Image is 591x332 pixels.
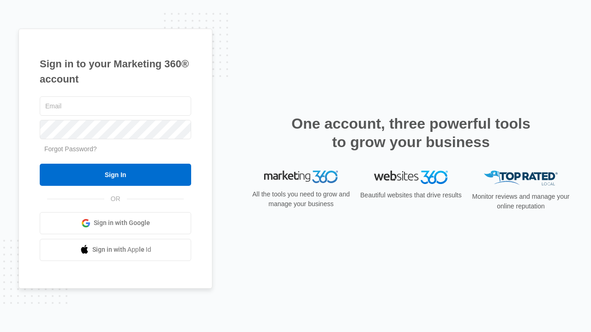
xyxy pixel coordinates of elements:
[264,171,338,184] img: Marketing 360
[484,171,558,186] img: Top Rated Local
[359,190,463,200] p: Beautiful websites that drive results
[40,164,191,186] input: Sign In
[40,56,191,87] h1: Sign in to your Marketing 360® account
[104,194,127,204] span: OR
[44,145,97,153] a: Forgot Password?
[249,190,353,209] p: All the tools you need to grow and manage your business
[469,192,573,211] p: Monitor reviews and manage your online reputation
[40,212,191,234] a: Sign in with Google
[374,171,448,184] img: Websites 360
[289,114,533,151] h2: One account, three powerful tools to grow your business
[40,96,191,116] input: Email
[92,245,151,255] span: Sign in with Apple Id
[94,218,150,228] span: Sign in with Google
[40,239,191,261] a: Sign in with Apple Id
